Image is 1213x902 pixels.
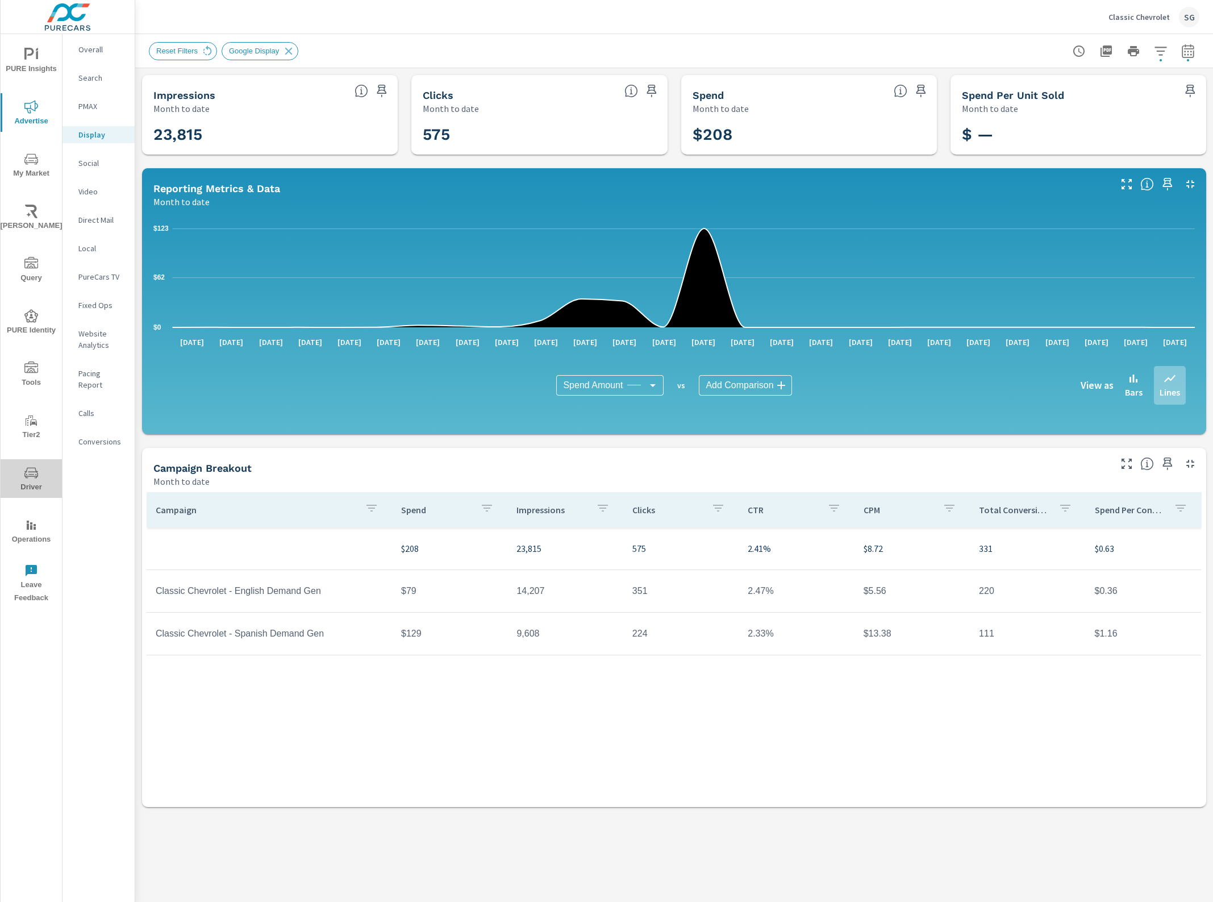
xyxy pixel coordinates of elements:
[62,297,135,314] div: Fixed Ops
[516,542,614,555] p: 23,815
[423,102,479,115] p: Month to date
[854,577,970,605] td: $5.56
[664,380,699,390] p: vs
[153,323,161,331] text: $0
[62,126,135,143] div: Display
[78,186,126,197] p: Video
[1037,336,1077,348] p: [DATE]
[693,89,724,101] h5: Spend
[153,89,215,101] h5: Impressions
[959,336,998,348] p: [DATE]
[912,82,930,100] span: Save this to your personalized report
[448,336,487,348] p: [DATE]
[149,42,217,60] div: Reset Filters
[78,214,126,226] p: Direct Mail
[880,336,919,348] p: [DATE]
[1118,455,1136,473] button: Make Fullscreen
[1108,12,1170,22] p: Classic Chevrolet
[1181,175,1199,193] button: Minimize Widget
[623,577,739,605] td: 351
[4,361,59,389] span: Tools
[401,542,498,555] p: $208
[78,408,126,419] p: Calls
[153,475,210,488] p: Month to date
[1095,542,1192,555] p: $0.63
[762,336,802,348] p: [DATE]
[962,125,1195,144] h3: $ —
[153,125,386,144] h3: 23,815
[153,225,169,232] text: $123
[153,273,165,281] text: $62
[355,84,368,98] span: The number of times an ad was shown on your behalf.
[864,504,933,516] p: CPM
[4,414,59,442] span: Tier2
[1125,385,1143,399] p: Bars
[507,577,623,605] td: 14,207
[1158,455,1177,473] span: Save this to your personalized report
[408,336,448,348] p: [DATE]
[78,72,126,84] p: Search
[78,300,126,311] p: Fixed Ops
[62,211,135,228] div: Direct Mail
[78,271,126,282] p: PureCars TV
[369,336,408,348] p: [DATE]
[748,504,818,516] p: CTR
[173,336,212,348] p: [DATE]
[487,336,526,348] p: [DATE]
[748,542,845,555] p: 2.41%
[962,102,1018,115] p: Month to date
[644,336,683,348] p: [DATE]
[1158,175,1177,193] span: Save this to your personalized report
[1081,380,1114,391] h6: View as
[1177,40,1199,63] button: Select Date Range
[1140,177,1154,191] span: Understand Display data over time and see how metrics compare to each other.
[153,182,280,194] h5: Reporting Metrics & Data
[706,380,773,391] span: Add Comparison
[251,336,290,348] p: [DATE]
[222,42,298,60] div: Google Display
[78,243,126,254] p: Local
[919,336,958,348] p: [DATE]
[739,577,854,605] td: 2.47%
[62,325,135,354] div: Website Analytics
[556,375,664,396] div: Spend Amount
[1122,40,1145,63] button: Print Report
[699,375,791,396] div: Add Comparison
[78,44,126,55] p: Overall
[4,309,59,337] span: PURE Identity
[290,336,330,348] p: [DATE]
[970,577,1085,605] td: 220
[563,380,623,391] span: Spend Amount
[147,577,392,605] td: Classic Chevrolet - English Demand Gen
[62,69,135,86] div: Search
[1086,577,1201,605] td: $0.36
[1118,175,1136,193] button: Make Fullscreen
[78,157,126,169] p: Social
[330,336,369,348] p: [DATE]
[62,365,135,393] div: Pacing Report
[632,542,730,555] p: 575
[78,328,126,351] p: Website Analytics
[392,620,507,648] td: $129
[1077,336,1116,348] p: [DATE]
[507,620,623,648] td: 9,608
[401,504,471,516] p: Spend
[1095,504,1165,516] p: Spend Per Conversion
[605,336,644,348] p: [DATE]
[222,47,286,55] span: Google Display
[1086,620,1201,648] td: $1.16
[854,620,970,648] td: $13.38
[392,577,507,605] td: $79
[962,89,1064,101] h5: Spend Per Unit Sold
[78,129,126,140] p: Display
[1179,7,1199,27] div: SG
[4,518,59,546] span: Operations
[149,47,205,55] span: Reset Filters
[62,268,135,285] div: PureCars TV
[623,620,739,648] td: 224
[1156,336,1195,348] p: [DATE]
[643,82,661,100] span: Save this to your personalized report
[62,41,135,58] div: Overall
[212,336,251,348] p: [DATE]
[624,84,638,98] span: The number of times an ad was clicked by a consumer.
